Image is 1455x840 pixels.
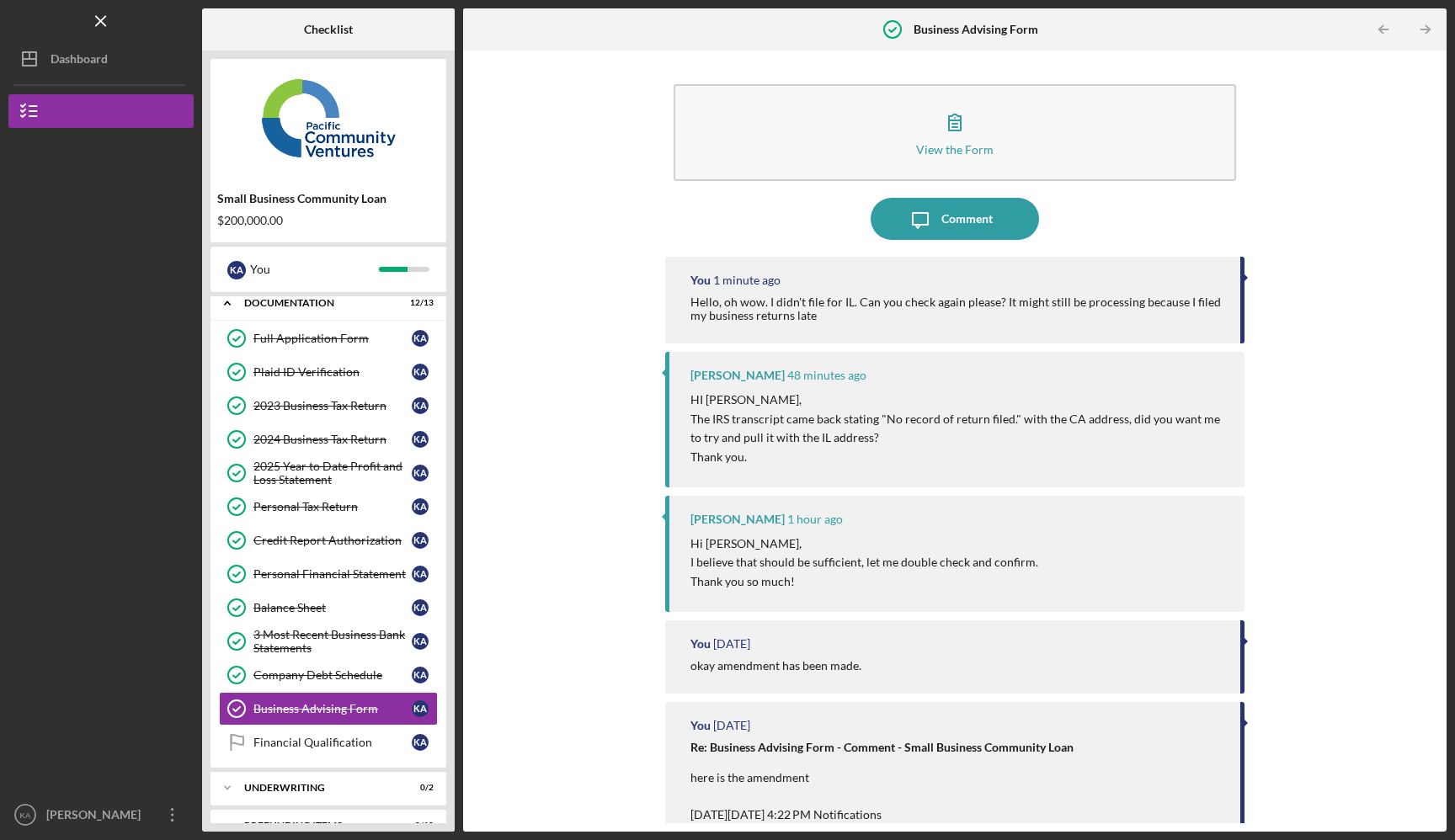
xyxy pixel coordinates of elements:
div: Documentation [244,298,392,308]
div: You [690,719,711,732]
button: Comment [871,198,1039,240]
div: Small Business Community Loan [217,192,440,205]
div: [PERSON_NAME] [690,513,785,526]
p: Hi [PERSON_NAME], [690,534,1038,553]
div: K A [412,633,429,650]
div: 2025 Year to Date Profit and Loss Statement [253,460,412,486]
div: 2024 Business Tax Return [253,433,412,446]
img: Product logo [211,67,446,168]
div: K A [412,532,429,549]
a: 2025 Year to Date Profit and Loss StatementKA [219,456,438,490]
div: Full Application Form [253,332,412,345]
div: 2023 Business Tax Return [253,399,412,412]
button: Dashboard [8,42,194,76]
div: 12 / 13 [403,298,434,308]
div: Company Debt Schedule [253,668,412,682]
div: Dashboard [51,42,108,80]
div: K A [227,261,246,279]
p: The IRS transcript came back stating "No record of return filed." with the CA address, did you wa... [690,410,1228,448]
div: Plaid ID Verification [253,365,412,379]
time: 2025-10-06 22:01 [787,369,866,382]
div: Personal Tax Return [253,500,412,513]
div: K A [412,566,429,582]
p: I believe that should be sufficient, let me double check and confirm. [690,553,1038,572]
p: Thank you. [690,448,1228,466]
div: View the Form [916,143,994,156]
div: [PERSON_NAME] [42,798,152,836]
div: okay amendment has been made. [690,659,861,673]
div: K A [412,465,429,481]
a: Full Application FormKA [219,322,438,355]
a: 3 Most Recent Business Bank StatementsKA [219,625,438,658]
div: Balance Sheet [253,601,412,614]
a: Business Advising FormKA [219,692,438,726]
div: Business Advising Form [253,702,412,715]
div: K A [412,667,429,683]
div: Personal Financial Statement [253,567,412,581]
a: Plaid ID VerificationKA [219,355,438,389]
a: 2024 Business Tax ReturnKA [219,423,438,456]
a: Balance SheetKA [219,591,438,625]
b: Checklist [304,23,353,36]
div: Underwriting [244,783,392,793]
div: 0 / 10 [403,821,434,831]
button: View the Form [674,84,1237,181]
button: KA[PERSON_NAME] [8,798,194,832]
time: 2025-10-06 22:48 [713,274,781,287]
div: You [690,274,711,287]
div: K A [412,498,429,515]
div: K A [412,431,429,448]
div: $200,000.00 [217,214,440,227]
div: Hello, oh wow. I didn't file for IL. Can you check again please? It might still be processing bec... [690,295,1224,322]
div: K A [412,700,429,717]
div: K A [412,397,429,414]
p: Thank you so much! [690,572,1038,591]
div: 0 / 2 [403,783,434,793]
b: Business Advising Form [914,23,1038,36]
p: here is the amendment [DATE][DATE] 4:22 PM Notifications [690,768,1074,825]
div: You [250,255,379,284]
div: You [690,637,711,651]
a: Credit Report AuthorizationKA [219,524,438,557]
strong: Re: Business Advising Form - Comment - Small Business Community Loan [690,740,1074,754]
div: Credit Report Authorization [253,534,412,547]
div: Prefunding Items [244,821,392,831]
div: K A [412,734,429,751]
div: Financial Qualification [253,736,412,749]
div: [PERSON_NAME] [690,369,785,382]
div: 3 Most Recent Business Bank Statements [253,628,412,655]
a: Company Debt ScheduleKA [219,658,438,692]
div: Comment [941,198,993,240]
a: 2023 Business Tax ReturnKA [219,389,438,423]
div: K A [412,599,429,616]
a: Personal Tax ReturnKA [219,490,438,524]
a: Personal Financial StatementKA [219,557,438,591]
time: 2025-10-06 20:56 [787,513,843,526]
p: HI [PERSON_NAME], [690,391,1228,409]
div: K A [412,364,429,380]
text: KA [20,811,31,820]
time: 2025-10-04 06:44 [713,637,750,651]
div: K A [412,330,429,347]
time: 2025-10-04 06:42 [713,719,750,732]
a: Financial QualificationKA [219,726,438,759]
